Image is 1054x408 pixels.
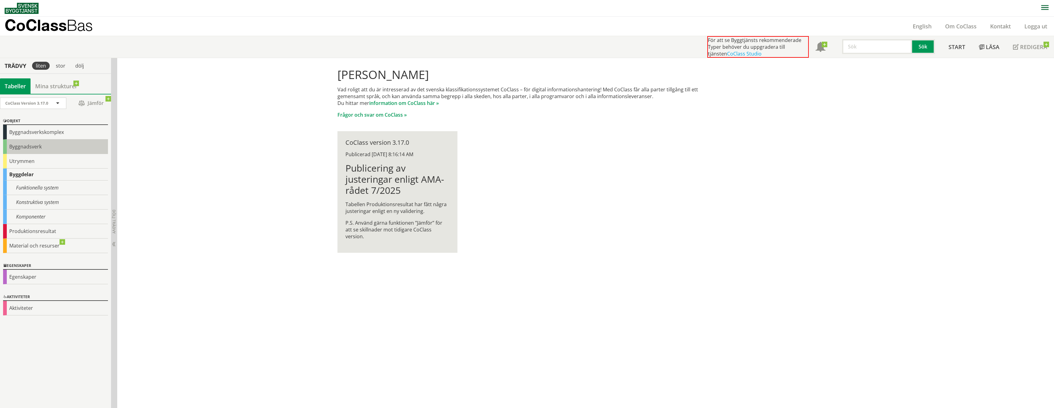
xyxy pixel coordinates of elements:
[5,17,106,36] a: CoClassBas
[5,22,93,29] p: CoClass
[345,219,449,240] p: P.S. Använd gärna funktionen ”Jämför” för att se skillnader mot tidigare CoClass version.
[1020,43,1047,51] span: Redigera
[3,270,108,284] div: Egenskaper
[3,262,108,270] div: Egenskaper
[3,181,108,195] div: Funktionella system
[369,100,439,106] a: information om CoClass här »
[707,36,809,58] div: För att se Byggtjänsts rekommenderade Typer behöver du uppgradera till tjänsten
[72,98,110,109] span: Jämför
[5,3,39,14] img: Svensk Byggtjänst
[3,239,108,253] div: Material och resurser
[942,36,972,58] a: Start
[3,195,108,210] div: Konstruktiva system
[938,23,983,30] a: Om CoClass
[3,154,108,169] div: Utrymmen
[3,125,108,139] div: Byggnadsverkskomplex
[842,39,912,54] input: Sök
[816,43,825,52] span: Notifikationer
[972,36,1006,58] a: Läsa
[52,62,69,70] div: stor
[345,163,449,196] h1: Publicering av justeringar enligt AMA-rådet 7/2025
[5,100,48,106] span: CoClass Version 3.17.0
[337,68,717,81] h1: [PERSON_NAME]
[345,201,449,214] p: Tabellen Produktionsresultat har fått några justeringar enligt en ny validering.
[3,169,108,181] div: Byggdelar
[67,16,93,34] span: Bas
[1018,23,1054,30] a: Logga ut
[111,210,117,234] span: Dölj trädvy
[986,43,999,51] span: Läsa
[72,62,88,70] div: dölj
[727,50,762,57] a: CoClass Studio
[3,139,108,154] div: Byggnadsverk
[345,139,449,146] div: CoClass version 3.17.0
[1,62,30,69] div: Trädvy
[3,294,108,301] div: Aktiviteter
[906,23,938,30] a: English
[3,301,108,315] div: Aktiviteter
[345,151,449,158] div: Publicerad [DATE] 8:16:14 AM
[337,86,717,106] p: Vad roligt att du är intresserad av det svenska klassifikationssystemet CoClass – för digital inf...
[337,111,407,118] a: Frågor och svar om CoClass »
[31,78,82,94] a: Mina strukturer
[949,43,965,51] span: Start
[912,39,935,54] button: Sök
[1006,36,1054,58] a: Redigera
[3,210,108,224] div: Komponenter
[32,62,50,70] div: liten
[3,118,108,125] div: Objekt
[983,23,1018,30] a: Kontakt
[3,224,108,239] div: Produktionsresultat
